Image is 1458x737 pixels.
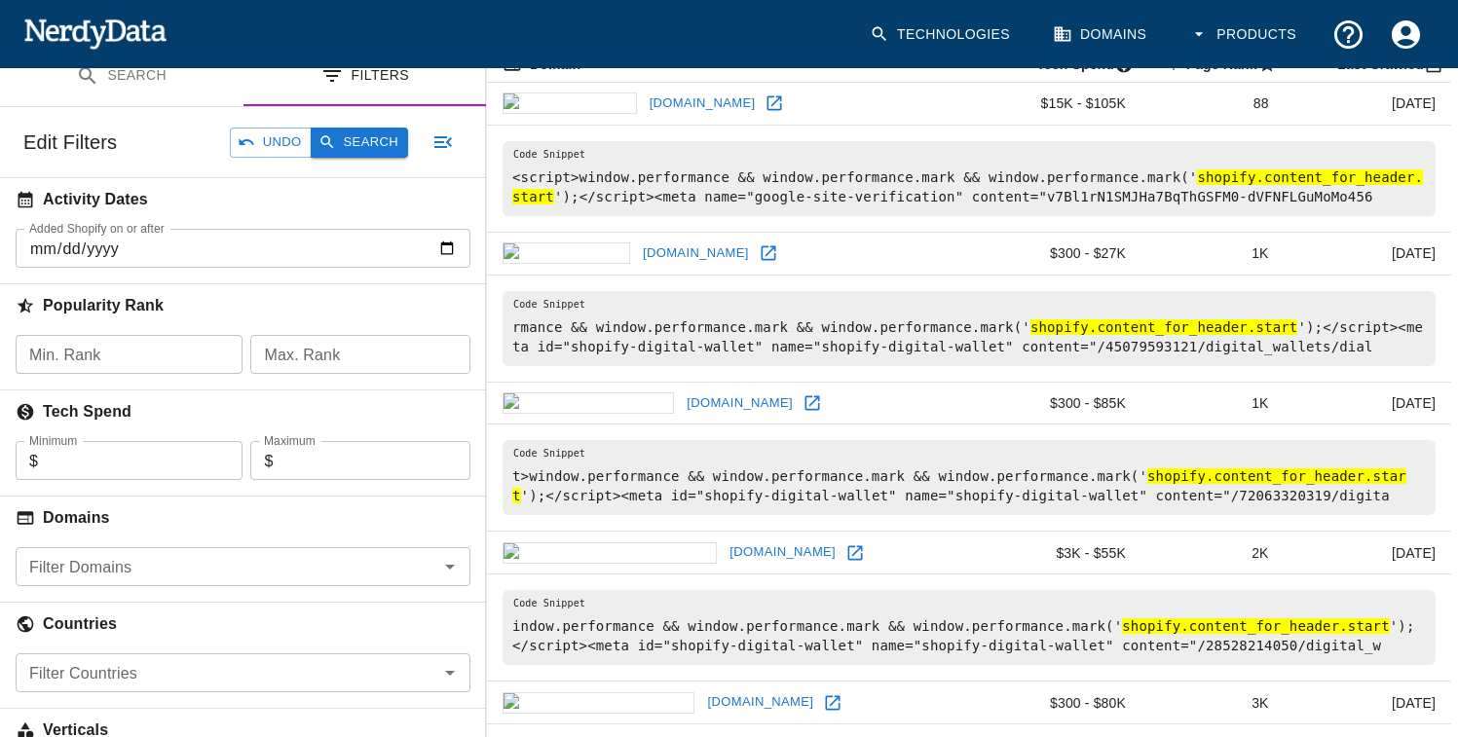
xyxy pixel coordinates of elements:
a: Open bbc.com in new window [760,89,789,118]
td: 1K [1141,382,1285,424]
button: Support and Documentation [1320,6,1377,63]
pre: <script>window.performance && window.performance.mark && window.performance.mark(' ');</script><m... [503,141,1436,216]
img: uwaterloo.ca icon [503,392,674,414]
button: Filters [243,46,487,107]
td: 1K [1141,232,1285,275]
hl: shopify.content_for_header.start [1122,618,1390,634]
button: Products [1178,6,1312,63]
td: 3K [1141,682,1285,724]
button: Undo [230,128,312,158]
button: Search [311,128,408,158]
td: [DATE] [1285,83,1451,126]
img: panasonic.com icon [503,692,694,714]
a: Open panasonic.com in new window [818,688,847,718]
td: 88 [1141,83,1285,126]
a: [DOMAIN_NAME] [702,687,818,718]
a: [DOMAIN_NAME] [638,239,754,269]
pre: rmance && window.performance.mark && window.performance.mark(' ');</script><meta id="shopify-digi... [503,291,1436,366]
a: Technologies [858,6,1026,63]
label: Added Shopify on or after [29,220,165,237]
button: Open [436,659,464,686]
a: [DOMAIN_NAME] [725,537,841,568]
div: $ [16,441,243,480]
button: Open [436,553,464,580]
a: Open uwaterloo.ca in new window [798,388,827,418]
hl: shopify.content_for_header.start [512,468,1406,503]
button: Account Settings [1377,6,1435,63]
img: NerdyData.com [23,14,167,53]
hl: shopify.content_for_header.start [512,169,1423,204]
a: [DOMAIN_NAME] [682,388,798,419]
td: $3K - $55K [989,532,1141,574]
td: $300 - $27K [989,232,1141,275]
td: $15K - $105K [989,83,1141,126]
pre: indow.performance && window.performance.mark && window.performance.mark(' ');</script><meta id="s... [503,590,1436,665]
img: jkp.com icon [503,242,630,264]
td: [DATE] [1285,532,1451,574]
label: Minimum [29,432,77,449]
td: [DATE] [1285,232,1451,275]
td: [DATE] [1285,382,1451,424]
a: Open harpercollins.com in new window [841,538,870,568]
img: bbc.com icon [503,92,637,114]
td: $300 - $85K [989,382,1141,424]
td: 2K [1141,532,1285,574]
a: [DOMAIN_NAME] [645,89,761,119]
td: $300 - $80K [989,682,1141,724]
hl: shopify.content_for_header.start [1030,319,1298,335]
a: Domains [1041,6,1162,63]
a: Open jkp.com in new window [754,239,783,268]
h6: Edit Filters [23,127,117,158]
div: $ [250,441,469,480]
img: harpercollins.com icon [503,542,717,564]
td: [DATE] [1285,682,1451,724]
pre: t>window.performance && window.performance.mark && window.performance.mark(' ');</script><meta id... [503,440,1436,515]
label: Maximum [264,432,316,449]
